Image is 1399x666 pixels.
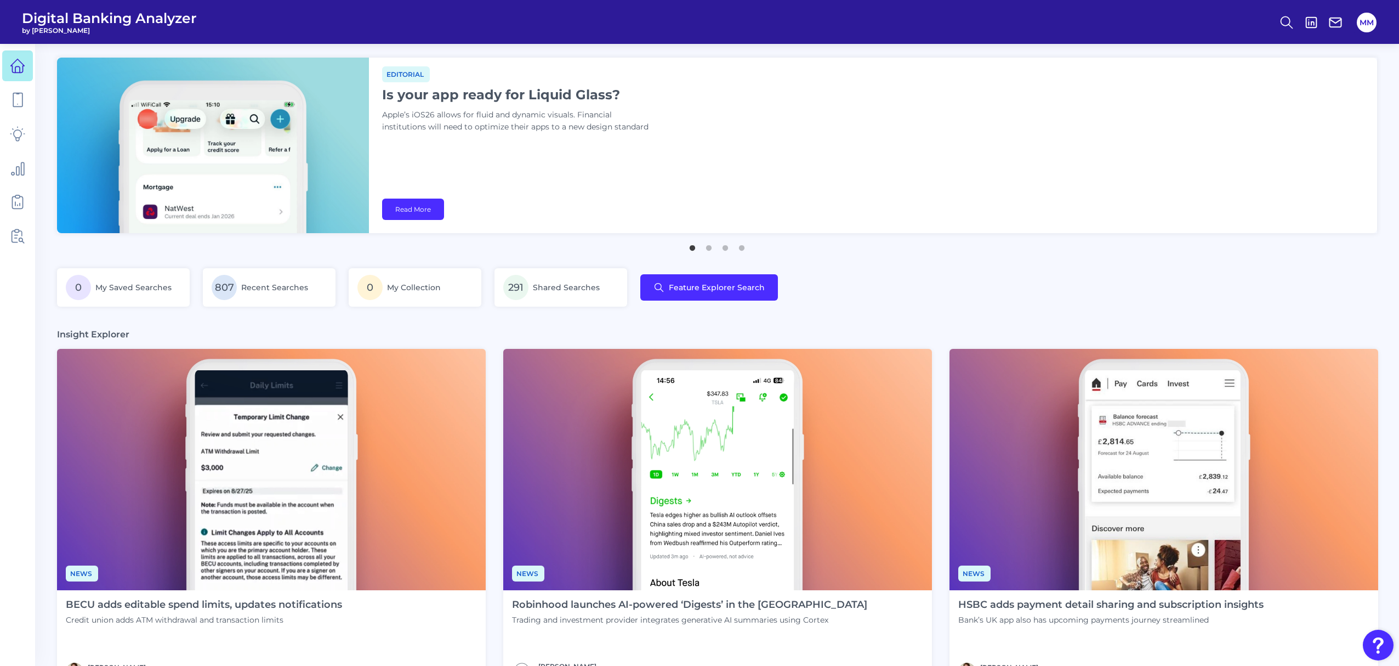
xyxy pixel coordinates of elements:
span: 291 [503,275,528,300]
button: Open Resource Center [1363,630,1394,661]
p: Bank’s UK app also has upcoming payments journey streamlined [958,615,1264,625]
a: Read More [382,199,444,220]
a: 0My Collection [349,268,481,307]
button: 3 [720,240,731,251]
span: News [66,566,98,582]
img: News - Phone (1).png [503,349,932,590]
a: 807Recent Searches [203,268,335,307]
span: News [512,566,544,582]
span: My Collection [387,283,441,292]
span: Digital Banking Analyzer [22,10,197,26]
span: by [PERSON_NAME] [22,26,197,35]
button: 1 [687,240,698,251]
span: News [958,566,991,582]
button: MM [1357,13,1377,32]
a: News [66,568,98,578]
a: Editorial [382,69,430,79]
button: 4 [736,240,747,251]
span: Recent Searches [241,283,308,292]
h4: BECU adds editable spend limits, updates notifications [66,599,342,611]
a: News [512,568,544,578]
span: Shared Searches [533,283,600,292]
a: News [958,568,991,578]
p: Trading and investment provider integrates generative AI summaries using Cortex [512,615,867,625]
span: 807 [212,275,237,300]
a: 0My Saved Searches [57,268,190,307]
p: Apple’s iOS26 allows for fluid and dynamic visuals. Financial institutions will need to optimize ... [382,109,656,133]
span: Editorial [382,66,430,82]
a: 291Shared Searches [494,268,627,307]
img: News - Phone (2).png [57,349,486,590]
span: 0 [66,275,91,300]
p: Credit union adds ATM withdrawal and transaction limits [66,615,342,625]
h1: Is your app ready for Liquid Glass? [382,87,656,103]
button: Feature Explorer Search [640,274,778,301]
img: News - Phone.png [949,349,1378,590]
span: 0 [357,275,383,300]
h3: Insight Explorer [57,329,129,340]
button: 2 [703,240,714,251]
span: My Saved Searches [95,283,172,292]
h4: HSBC adds payment detail sharing and subscription insights [958,599,1264,611]
h4: Robinhood launches AI-powered ‘Digests’ in the [GEOGRAPHIC_DATA] [512,599,867,611]
span: Feature Explorer Search [669,283,765,292]
img: bannerImg [57,58,369,233]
